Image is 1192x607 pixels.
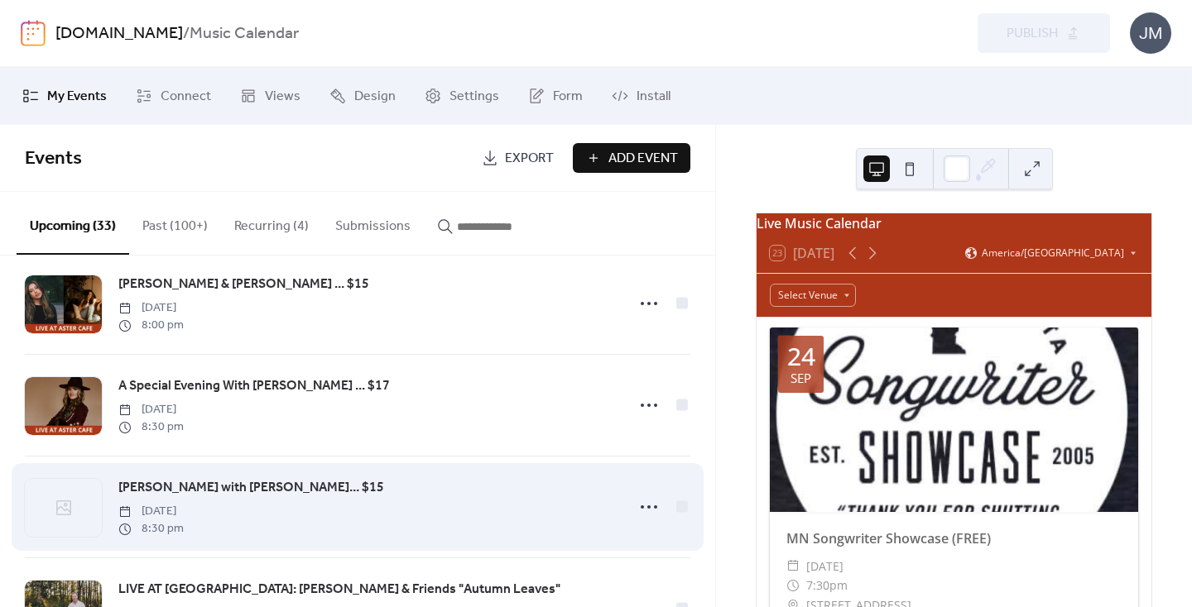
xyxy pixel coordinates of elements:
[183,18,190,50] b: /
[228,74,313,118] a: Views
[449,87,499,107] span: Settings
[573,143,690,173] button: Add Event
[118,401,184,418] span: [DATE]
[469,143,566,173] a: Export
[25,141,82,177] span: Events
[786,529,991,547] a: MN Songwriter Showcase (FREE)
[599,74,683,118] a: Install
[637,87,670,107] span: Install
[787,344,815,369] div: 24
[118,275,369,294] span: [PERSON_NAME] & [PERSON_NAME] ... $15
[221,192,322,253] button: Recurring (4)
[516,74,595,118] a: Form
[505,149,554,169] span: Export
[123,74,223,118] a: Connect
[118,579,560,600] a: LIVE AT [GEOGRAPHIC_DATA]: [PERSON_NAME] & Friends "Autumn Leaves"
[17,192,129,255] button: Upcoming (33)
[317,74,408,118] a: Design
[118,317,184,334] span: 8:00 pm
[190,18,299,50] b: Music Calendar
[118,274,369,295] a: [PERSON_NAME] & [PERSON_NAME] ... $15
[118,520,184,538] span: 8:30 pm
[982,248,1124,258] span: America/[GEOGRAPHIC_DATA]
[118,477,384,499] a: [PERSON_NAME] with [PERSON_NAME]... $15
[806,576,848,595] span: 7:30pm
[118,418,184,436] span: 8:30 pm
[608,149,678,169] span: Add Event
[354,87,396,107] span: Design
[1130,12,1171,54] div: JM
[757,213,1151,233] div: Live Music Calendar
[161,87,211,107] span: Connect
[118,299,184,317] span: [DATE]
[10,74,119,118] a: My Events
[118,503,184,520] span: [DATE]
[47,87,107,107] span: My Events
[118,580,560,600] span: LIVE AT [GEOGRAPHIC_DATA]: [PERSON_NAME] & Friends "Autumn Leaves"
[21,20,46,46] img: logo
[55,18,183,50] a: [DOMAIN_NAME]
[118,375,390,397] a: A Special Evening With [PERSON_NAME] ... $17
[412,74,512,118] a: Settings
[791,372,811,385] div: Sep
[786,557,800,576] div: ​
[265,87,300,107] span: Views
[806,557,844,576] span: [DATE]
[786,576,800,595] div: ​
[118,478,384,498] span: [PERSON_NAME] with [PERSON_NAME]... $15
[118,376,390,396] span: A Special Evening With [PERSON_NAME] ... $17
[322,192,424,253] button: Submissions
[553,87,583,107] span: Form
[129,192,221,253] button: Past (100+)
